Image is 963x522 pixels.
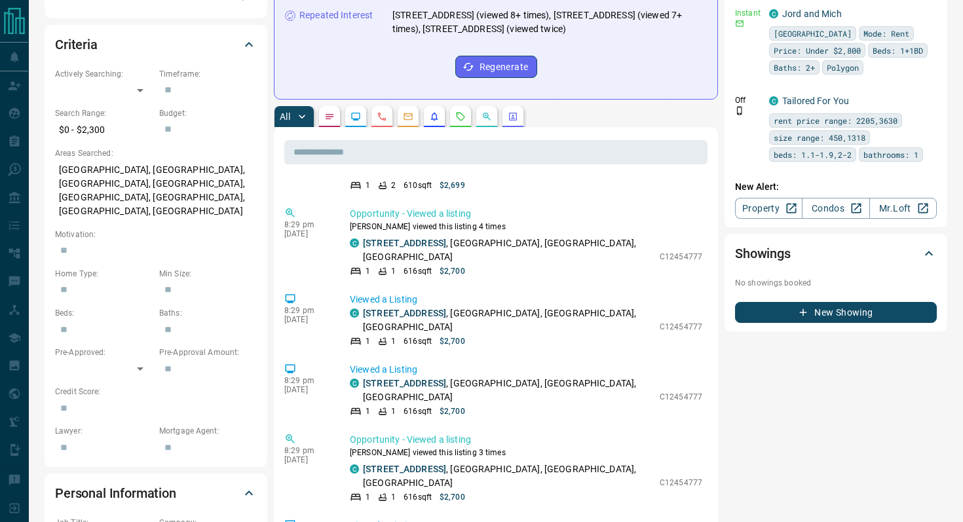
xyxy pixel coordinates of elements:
[159,107,257,119] p: Budget:
[440,405,465,417] p: $2,700
[55,268,153,280] p: Home Type:
[440,179,465,191] p: $2,699
[440,491,465,503] p: $2,700
[284,229,330,238] p: [DATE]
[481,111,492,122] svg: Opportunities
[863,148,918,161] span: bathrooms: 1
[440,265,465,277] p: $2,700
[350,207,702,221] p: Opportunity - Viewed a listing
[284,455,330,464] p: [DATE]
[324,111,335,122] svg: Notes
[735,243,791,264] h2: Showings
[455,111,466,122] svg: Requests
[863,27,909,40] span: Mode: Rent
[284,446,330,455] p: 8:29 pm
[391,491,396,503] p: 1
[55,147,257,159] p: Areas Searched:
[55,386,257,398] p: Credit Score:
[377,111,387,122] svg: Calls
[55,119,153,141] p: $0 - $2,300
[735,94,761,106] p: Off
[735,302,937,323] button: New Showing
[508,111,518,122] svg: Agent Actions
[769,96,778,105] div: condos.ca
[404,405,432,417] p: 616 sqft
[350,308,359,318] div: condos.ca
[366,179,370,191] p: 1
[392,9,707,36] p: [STREET_ADDRESS] (viewed 8+ times), [STREET_ADDRESS] (viewed 7+ times), [STREET_ADDRESS] (viewed ...
[55,29,257,60] div: Criteria
[774,61,815,74] span: Baths: 2+
[735,106,744,115] svg: Push Notification Only
[363,378,446,388] a: [STREET_ADDRESS]
[159,346,257,358] p: Pre-Approval Amount:
[735,277,937,289] p: No showings booked
[55,34,98,55] h2: Criteria
[366,335,370,347] p: 1
[363,236,653,264] p: , [GEOGRAPHIC_DATA], [GEOGRAPHIC_DATA], [GEOGRAPHIC_DATA]
[869,198,937,219] a: Mr.Loft
[55,346,153,358] p: Pre-Approved:
[769,9,778,18] div: condos.ca
[403,111,413,122] svg: Emails
[404,265,432,277] p: 616 sqft
[280,112,290,121] p: All
[774,114,897,127] span: rent price range: 2205,3630
[159,268,257,280] p: Min Size:
[159,68,257,80] p: Timeframe:
[284,306,330,315] p: 8:29 pm
[284,315,330,324] p: [DATE]
[366,405,370,417] p: 1
[735,238,937,269] div: Showings
[802,198,869,219] a: Condos
[782,9,842,19] a: Jord and Mich
[350,363,702,377] p: Viewed a Listing
[774,27,852,40] span: [GEOGRAPHIC_DATA]
[284,220,330,229] p: 8:29 pm
[350,464,359,474] div: condos.ca
[827,61,859,74] span: Polygon
[391,405,396,417] p: 1
[284,385,330,394] p: [DATE]
[299,9,373,22] p: Repeated Interest
[55,159,257,222] p: [GEOGRAPHIC_DATA], [GEOGRAPHIC_DATA], [GEOGRAPHIC_DATA], [GEOGRAPHIC_DATA], [GEOGRAPHIC_DATA], [G...
[873,44,923,57] span: Beds: 1+1BD
[735,180,937,194] p: New Alert:
[350,379,359,388] div: condos.ca
[55,229,257,240] p: Motivation:
[363,307,653,334] p: , [GEOGRAPHIC_DATA], [GEOGRAPHIC_DATA], [GEOGRAPHIC_DATA]
[735,198,802,219] a: Property
[55,107,153,119] p: Search Range:
[55,68,153,80] p: Actively Searching:
[363,238,446,248] a: [STREET_ADDRESS]
[660,391,702,403] p: C12454777
[404,179,432,191] p: 610 sqft
[404,491,432,503] p: 616 sqft
[55,477,257,509] div: Personal Information
[350,293,702,307] p: Viewed a Listing
[782,96,849,106] a: Tailored For You
[366,491,370,503] p: 1
[660,477,702,489] p: C12454777
[404,335,432,347] p: 616 sqft
[774,44,861,57] span: Price: Under $2,800
[350,433,702,447] p: Opportunity - Viewed a listing
[391,265,396,277] p: 1
[284,376,330,385] p: 8:29 pm
[350,221,702,233] p: [PERSON_NAME] viewed this listing 4 times
[391,179,396,191] p: 2
[429,111,440,122] svg: Listing Alerts
[363,462,653,490] p: , [GEOGRAPHIC_DATA], [GEOGRAPHIC_DATA], [GEOGRAPHIC_DATA]
[55,483,176,504] h2: Personal Information
[159,307,257,319] p: Baths:
[363,377,653,404] p: , [GEOGRAPHIC_DATA], [GEOGRAPHIC_DATA], [GEOGRAPHIC_DATA]
[350,111,361,122] svg: Lead Browsing Activity
[440,335,465,347] p: $2,700
[660,321,702,333] p: C12454777
[774,148,852,161] span: beds: 1.1-1.9,2-2
[366,265,370,277] p: 1
[455,56,537,78] button: Regenerate
[55,307,153,319] p: Beds:
[391,335,396,347] p: 1
[660,251,702,263] p: C12454777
